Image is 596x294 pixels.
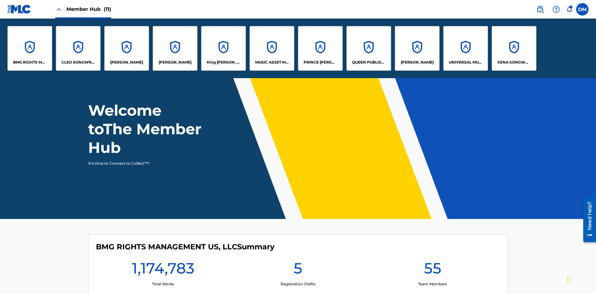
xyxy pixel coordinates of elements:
a: AccountsQUEEN PUBLISHA [346,26,391,71]
p: BMG RIGHTS MANAGEMENT US, LLC [13,60,47,65]
iframe: Resource Center [579,194,596,245]
a: Public Search [534,3,546,16]
p: Registration Drafts [281,281,315,287]
h1: 55 [424,259,441,281]
h1: 1,174,783 [132,259,194,281]
div: Help [550,3,562,16]
p: Team Members [418,281,447,287]
p: MUSIC ASSET MANAGEMENT (MAM) [255,60,289,65]
img: help [553,6,560,13]
a: AccountsKing [PERSON_NAME] [201,26,246,71]
p: XENA SONGWRITER [497,60,531,65]
div: Drag [567,270,571,289]
p: RONALD MCTESTERSON [401,60,434,65]
div: User Menu [576,3,589,16]
a: Accounts[PERSON_NAME] [153,26,197,71]
div: Notifications [566,6,572,12]
a: AccountsMUSIC ASSET MANAGEMENT (MAM) [250,26,294,71]
p: UNIVERSAL MUSIC PUB GROUP [449,60,483,65]
iframe: Chat Widget [565,264,596,294]
img: search [536,6,544,13]
p: It's time to Connect to Collect™! [88,161,196,166]
p: PRINCE MCTESTERSON [304,60,337,65]
a: AccountsUNIVERSAL MUSIC PUB GROUP [443,26,488,71]
p: CLEO SONGWRITER [61,60,95,65]
span: (11) [104,6,111,12]
img: MLC Logo [7,5,31,14]
a: AccountsCLEO SONGWRITER [56,26,101,71]
p: QUEEN PUBLISHA [352,60,386,65]
p: ELVIS COSTELLO [110,60,143,65]
a: AccountsXENA SONGWRITER [492,26,536,71]
a: Accounts[PERSON_NAME] [395,26,440,71]
p: King McTesterson [207,60,241,65]
h1: 5 [294,259,302,281]
span: Member Hub [66,6,111,13]
p: EYAMA MCSINGER [159,60,192,65]
a: AccountsBMG RIGHTS MANAGEMENT US, LLC [7,26,52,71]
a: AccountsPRINCE [PERSON_NAME] [298,26,343,71]
h1: Welcome to The Member Hub [88,101,204,157]
img: Close [55,6,63,13]
h4: BMG RIGHTS MANAGEMENT US, LLC [96,242,274,252]
p: Total Works [152,281,174,287]
a: Accounts[PERSON_NAME] [104,26,149,71]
